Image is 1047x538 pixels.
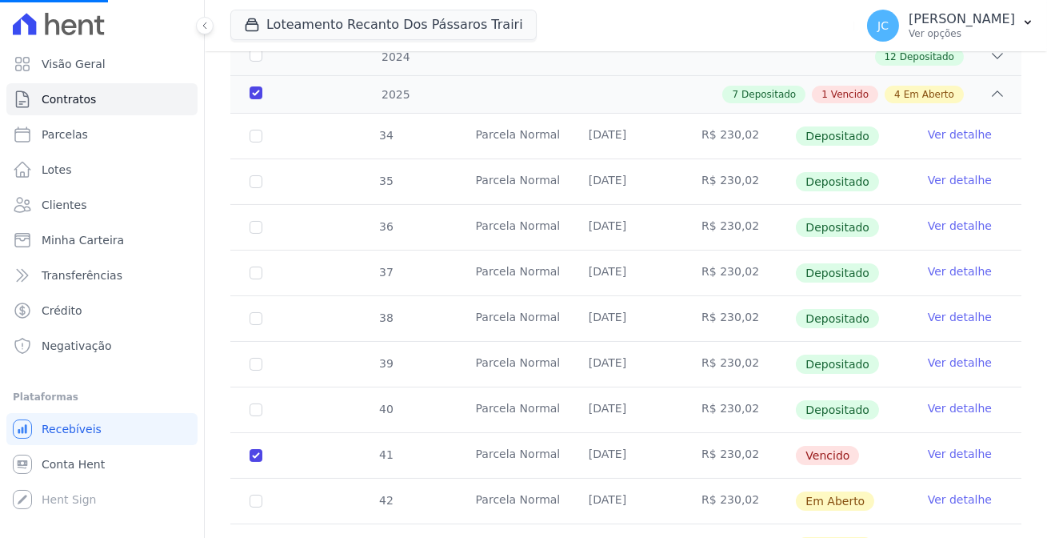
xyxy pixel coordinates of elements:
[250,221,262,234] input: Só é possível selecionar pagamentos em aberto
[928,263,992,279] a: Ver detalhe
[42,232,124,248] span: Minha Carteira
[42,162,72,178] span: Lotes
[378,220,394,233] span: 36
[250,175,262,188] input: Só é possível selecionar pagamentos em aberto
[250,267,262,279] input: Só é possível selecionar pagamentos em aberto
[569,159,682,204] td: [DATE]
[6,83,198,115] a: Contratos
[42,456,105,472] span: Conta Hent
[796,218,879,237] span: Depositado
[682,342,795,387] td: R$ 230,02
[6,413,198,445] a: Recebíveis
[909,11,1015,27] p: [PERSON_NAME]
[457,433,569,478] td: Parcela Normal
[928,400,992,416] a: Ver detalhe
[928,172,992,188] a: Ver detalhe
[42,421,102,437] span: Recebíveis
[877,20,889,31] span: JC
[457,342,569,387] td: Parcela Normal
[928,492,992,508] a: Ver detalhe
[457,114,569,159] td: Parcela Normal
[904,87,954,102] span: Em Aberto
[569,114,682,159] td: [DATE]
[796,400,879,420] span: Depositado
[569,479,682,524] td: [DATE]
[682,159,795,204] td: R$ 230,02
[378,311,394,324] span: 38
[682,479,795,524] td: R$ 230,02
[6,224,198,256] a: Minha Carteira
[569,205,682,250] td: [DATE]
[796,446,859,465] span: Vencido
[250,358,262,371] input: Só é possível selecionar pagamentos em aberto
[682,296,795,341] td: R$ 230,02
[42,303,82,319] span: Crédito
[885,50,897,64] span: 12
[378,266,394,279] span: 37
[682,114,795,159] td: R$ 230,02
[569,387,682,432] td: [DATE]
[378,357,394,370] span: 39
[900,50,954,64] span: Depositado
[796,492,874,511] span: Em Aberto
[378,175,394,187] span: 35
[250,403,262,416] input: Só é possível selecionar pagamentos em aberto
[230,10,537,40] button: Loteamento Recanto Dos Pássaros Trairi
[682,251,795,295] td: R$ 230,02
[42,126,88,143] span: Parcelas
[6,259,198,291] a: Transferências
[732,87,738,102] span: 7
[42,338,112,354] span: Negativação
[6,118,198,151] a: Parcelas
[909,27,1015,40] p: Ver opções
[831,87,869,102] span: Vencido
[250,495,262,508] input: default
[42,197,86,213] span: Clientes
[682,205,795,250] td: R$ 230,02
[42,91,96,107] span: Contratos
[854,3,1047,48] button: JC [PERSON_NAME] Ver opções
[42,267,122,283] span: Transferências
[250,130,262,143] input: Só é possível selecionar pagamentos em aberto
[6,154,198,186] a: Lotes
[457,387,569,432] td: Parcela Normal
[569,296,682,341] td: [DATE]
[378,494,394,507] span: 42
[457,205,569,250] td: Parcela Normal
[6,330,198,362] a: Negativação
[13,387,191,407] div: Plataformas
[682,433,795,478] td: R$ 230,02
[457,479,569,524] td: Parcela Normal
[796,309,879,328] span: Depositado
[250,312,262,325] input: Só é possível selecionar pagamentos em aberto
[378,448,394,461] span: 41
[682,387,795,432] td: R$ 230,02
[457,251,569,295] td: Parcela Normal
[569,433,682,478] td: [DATE]
[796,172,879,191] span: Depositado
[457,159,569,204] td: Parcela Normal
[796,126,879,146] span: Depositado
[6,295,198,327] a: Crédito
[821,87,828,102] span: 1
[42,56,106,72] span: Visão Geral
[928,126,992,143] a: Ver detalhe
[378,129,394,142] span: 34
[569,342,682,387] td: [DATE]
[894,87,901,102] span: 4
[378,403,394,416] span: 40
[928,218,992,234] a: Ver detalhe
[796,263,879,283] span: Depositado
[6,448,198,480] a: Conta Hent
[928,355,992,371] a: Ver detalhe
[741,87,796,102] span: Depositado
[457,296,569,341] td: Parcela Normal
[569,251,682,295] td: [DATE]
[796,355,879,374] span: Depositado
[928,446,992,462] a: Ver detalhe
[6,48,198,80] a: Visão Geral
[928,309,992,325] a: Ver detalhe
[6,189,198,221] a: Clientes
[250,449,262,462] input: default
